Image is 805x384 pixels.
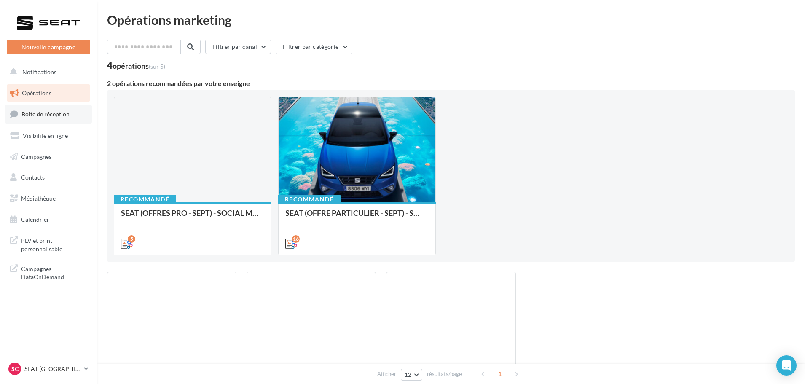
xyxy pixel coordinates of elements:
[22,68,56,75] span: Notifications
[21,174,45,181] span: Contacts
[5,127,92,145] a: Visibilité en ligne
[205,40,271,54] button: Filtrer par canal
[21,235,87,253] span: PLV et print personnalisable
[128,235,135,243] div: 5
[21,216,49,223] span: Calendrier
[5,260,92,285] a: Campagnes DataOnDemand
[23,132,68,139] span: Visibilité en ligne
[5,84,92,102] a: Opérations
[107,61,165,70] div: 4
[5,63,89,81] button: Notifications
[278,195,341,204] div: Recommandé
[24,365,80,373] p: SEAT [GEOGRAPHIC_DATA]
[121,209,264,226] div: SEAT (OFFRES PRO - SEPT) - SOCIAL MEDIA
[292,235,300,243] div: 16
[5,190,92,207] a: Médiathèque
[5,105,92,123] a: Boîte de réception
[493,367,507,381] span: 1
[107,13,795,26] div: Opérations marketing
[5,148,92,166] a: Campagnes
[21,263,87,281] span: Campagnes DataOnDemand
[285,209,429,226] div: SEAT (OFFRE PARTICULIER - SEPT) - SOCIAL MEDIA
[22,89,51,97] span: Opérations
[21,195,56,202] span: Médiathèque
[149,63,165,70] span: (sur 5)
[776,355,797,376] div: Open Intercom Messenger
[405,371,412,378] span: 12
[401,369,422,381] button: 12
[427,370,462,378] span: résultats/page
[276,40,352,54] button: Filtrer par catégorie
[114,195,176,204] div: Recommandé
[7,361,90,377] a: SC SEAT [GEOGRAPHIC_DATA]
[5,231,92,256] a: PLV et print personnalisable
[107,80,795,87] div: 2 opérations recommandées par votre enseigne
[5,169,92,186] a: Contacts
[7,40,90,54] button: Nouvelle campagne
[21,110,70,118] span: Boîte de réception
[21,153,51,160] span: Campagnes
[377,370,396,378] span: Afficher
[113,62,165,70] div: opérations
[11,365,19,373] span: SC
[5,211,92,228] a: Calendrier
